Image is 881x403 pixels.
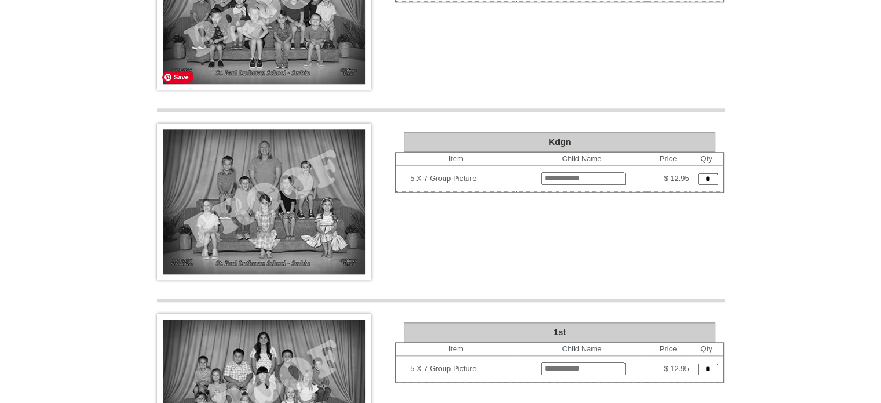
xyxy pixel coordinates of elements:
[404,322,715,342] div: 1st
[162,71,193,83] span: Save
[396,343,516,356] th: Item
[689,153,724,166] th: Qty
[410,169,516,188] td: 5 X 7 Group Picture
[516,343,647,356] th: Child Name
[157,124,371,280] img: Kdgn
[689,343,724,356] th: Qty
[410,360,516,378] td: 5 X 7 Group Picture
[396,153,516,166] th: Item
[647,356,689,382] td: $ 12.95
[647,153,689,166] th: Price
[647,166,689,192] td: $ 12.95
[404,132,715,152] div: Kdgn
[647,343,689,356] th: Price
[516,153,647,166] th: Child Name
